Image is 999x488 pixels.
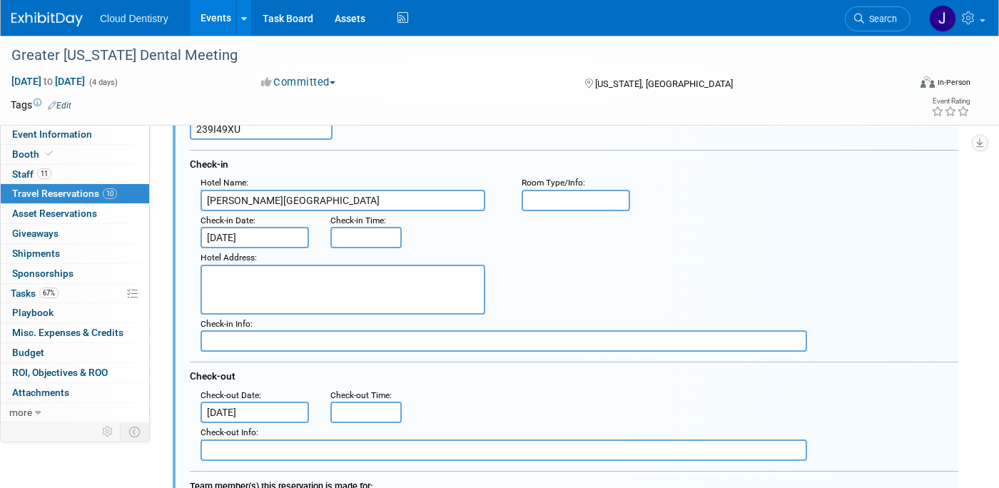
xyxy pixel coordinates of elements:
[11,12,83,26] img: ExhibitDay
[1,165,149,184] a: Staff11
[1,125,149,144] a: Event Information
[522,178,585,188] small: :
[41,76,55,87] span: to
[8,6,748,19] body: Rich Text Area. Press ALT-0 for help.
[12,387,69,398] span: Attachments
[256,75,341,90] button: Committed
[201,390,259,400] span: Check-out Date
[12,208,97,219] span: Asset Reservations
[12,128,92,140] span: Event Information
[48,101,71,111] a: Edit
[201,215,253,225] span: Check-in Date
[1,303,149,322] a: Playbook
[37,168,51,179] span: 11
[46,150,53,158] i: Booth reservation complete
[201,178,248,188] small: :
[201,390,261,400] small: :
[1,383,149,402] a: Attachments
[11,75,86,88] span: [DATE] [DATE]
[201,319,250,329] span: Check-in Info
[1,145,149,164] a: Booth
[11,98,71,112] td: Tags
[201,253,257,263] small: :
[190,158,228,170] span: Check-in
[12,148,56,160] span: Booth
[12,307,54,318] span: Playbook
[330,215,384,225] span: Check-in Time
[595,78,733,89] span: [US_STATE], [GEOGRAPHIC_DATA]
[864,14,897,24] span: Search
[1,363,149,382] a: ROI, Objectives & ROO
[201,178,246,188] span: Hotel Name
[12,248,60,259] span: Shipments
[1,224,149,243] a: Giveaways
[828,74,970,96] div: Event Format
[12,347,44,358] span: Budget
[201,215,255,225] small: :
[100,13,168,24] span: Cloud Dentistry
[12,188,117,199] span: Travel Reservations
[12,367,108,378] span: ROI, Objectives & ROO
[937,77,970,88] div: In-Person
[845,6,911,31] a: Search
[931,98,970,105] div: Event Rating
[103,188,117,199] span: 10
[12,168,51,180] span: Staff
[9,407,32,418] span: more
[1,284,149,303] a: Tasks67%
[201,427,256,437] span: Check-out Info
[11,288,59,299] span: Tasks
[1,403,149,422] a: more
[929,5,956,32] img: Jessica Estrada
[330,215,386,225] small: :
[201,427,258,437] small: :
[201,319,253,329] small: :
[330,390,392,400] small: :
[121,422,150,441] td: Toggle Event Tabs
[12,327,123,338] span: Misc. Expenses & Credits
[1,343,149,362] a: Budget
[1,244,149,263] a: Shipments
[921,76,935,88] img: Format-Inperson.png
[12,268,73,279] span: Sponsorships
[201,253,255,263] span: Hotel Address
[39,288,59,298] span: 67%
[1,184,149,203] a: Travel Reservations10
[190,370,235,382] span: Check-out
[1,264,149,283] a: Sponsorships
[522,178,583,188] span: Room Type/Info
[96,422,121,441] td: Personalize Event Tab Strip
[88,78,118,87] span: (4 days)
[330,390,390,400] span: Check-out Time
[6,43,888,68] div: Greater [US_STATE] Dental Meeting
[1,204,149,223] a: Asset Reservations
[12,228,59,239] span: Giveaways
[1,323,149,342] a: Misc. Expenses & Credits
